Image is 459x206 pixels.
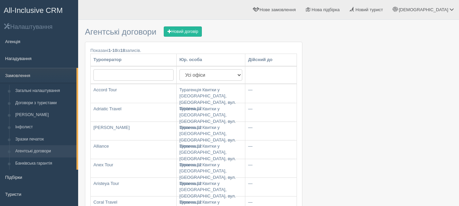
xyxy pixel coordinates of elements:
[177,122,245,140] a: Турагенція Квитки у [GEOGRAPHIC_DATA], [GEOGRAPHIC_DATA], вул. Шопена 12
[12,109,76,121] a: [PERSON_NAME]
[245,141,297,159] a: —
[12,133,76,146] a: Зразки печаток
[312,7,340,12] span: Нова підбірка
[91,103,176,121] a: Adriatic Travel
[90,47,297,54] div: Показані із записів.
[4,6,63,15] span: All-Inclusive CRM
[120,48,125,53] b: 18
[245,122,297,140] a: —
[245,103,297,121] a: —
[0,0,78,19] a: All-Inclusive CRM
[91,141,176,159] a: Alliance
[245,178,297,196] a: —
[12,121,76,133] a: Інфолист
[245,84,297,103] a: —
[176,54,245,66] th: Юр. особа
[12,157,76,170] a: Банківська гарантія
[91,122,176,140] a: [PERSON_NAME]
[245,159,297,177] a: —
[355,7,383,12] span: Новий турист
[91,84,176,103] a: Accord Tour
[164,26,202,37] a: Новий договір
[91,159,176,177] a: Anex Tour
[12,97,76,109] a: Договори з туристами
[177,178,245,196] a: Турагенція Квитки у [GEOGRAPHIC_DATA], [GEOGRAPHIC_DATA], вул. Шопена 12
[108,48,117,53] b: 1-10
[91,178,176,196] a: Aristeya Tour
[91,54,177,66] th: Туроператор
[245,54,297,66] th: Дійсний до
[177,159,245,177] a: Турагенція Квитки у [GEOGRAPHIC_DATA], [GEOGRAPHIC_DATA], вул. Шопена 12
[12,145,76,157] a: Агентські договори
[12,85,76,97] a: Загальні налаштування
[177,103,245,121] a: Турагенція Квитки у [GEOGRAPHIC_DATA], [GEOGRAPHIC_DATA], вул. Шопена 12
[399,7,448,12] span: [DEMOGRAPHIC_DATA]
[260,7,296,12] span: Нове замовлення
[85,27,156,36] span: Агентські договори
[177,84,245,103] a: Турагенція Квитки у [GEOGRAPHIC_DATA], [GEOGRAPHIC_DATA], вул. Шопена 12
[177,141,245,159] a: Турагенція Квитки у [GEOGRAPHIC_DATA], [GEOGRAPHIC_DATA], вул. Шопена 12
